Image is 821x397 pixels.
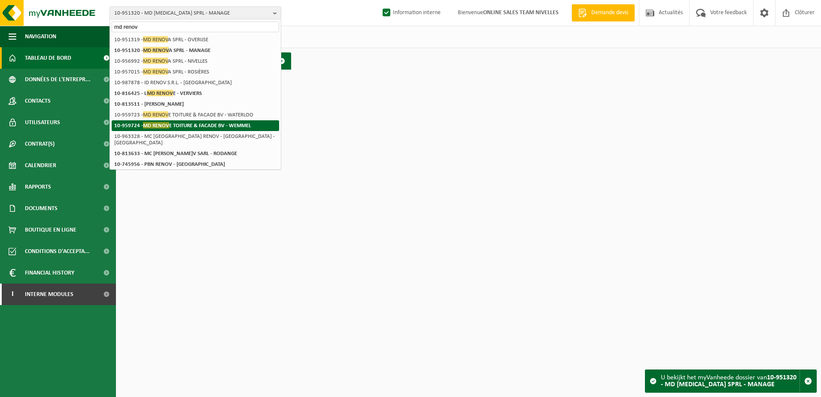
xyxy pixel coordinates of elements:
strong: 10-951320 - A SPRL - MANAGE [114,47,210,53]
strong: 10-959724 - E TOITURE & FACADE BV - WEMMEL [114,122,251,128]
a: Demande devis [572,4,635,21]
li: 10-956992 - A SPRL - NIVELLES [112,56,279,67]
span: MD RENOV [147,90,173,96]
span: Boutique en ligne [25,219,76,241]
span: MD RENOV [143,111,168,118]
li: 10-951319 - A SPRL - OVERIJSE [112,34,279,45]
span: I [9,284,16,305]
li: 10-987878 - ID RENOV S.R.L. - [GEOGRAPHIC_DATA] [112,77,279,88]
li: 10-957015 - A SPRL - ROSIÈRES [112,67,279,77]
span: MD RENOV [143,47,169,53]
span: Rapports [25,176,51,198]
span: MD RENOV [143,122,169,128]
span: Documents [25,198,58,219]
li: 10-959723 - E TOITURE & FACADE BV - WATERLOO [112,110,279,120]
strong: 10-816425 - L E - VERVIERS [114,90,202,96]
strong: ONLINE SALES TEAM NIVELLES [483,9,559,16]
span: Navigation [25,26,56,47]
span: Données de l'entrepr... [25,69,91,90]
label: Information interne [381,6,441,19]
strong: 10-745956 - PBN RENOV - [GEOGRAPHIC_DATA] [114,162,225,167]
strong: 10-813633 - MC [PERSON_NAME]V SARL - RODANGE [114,151,237,156]
span: MD RENOV [143,36,168,43]
span: Conditions d'accepta... [25,241,90,262]
span: Interne modules [25,284,73,305]
span: Tableau de bord [25,47,71,69]
button: 10-951320 - MD [MEDICAL_DATA] SPRL - MANAGE [109,6,281,19]
strong: 10-813511 - [PERSON_NAME] [114,101,184,107]
span: Financial History [25,262,74,284]
span: Contacts [25,90,51,112]
span: Calendrier [25,155,56,176]
div: U bekijkt het myVanheede dossier van [661,370,800,392]
li: 10-963328 - MC [GEOGRAPHIC_DATA] RENOV - [GEOGRAPHIC_DATA] - [GEOGRAPHIC_DATA] [112,131,279,148]
span: MD RENOV [143,68,168,75]
span: MD RENOV [143,58,168,64]
span: 10-951320 - MD [MEDICAL_DATA] SPRL - MANAGE [114,7,270,20]
strong: 10-951320 - MD [MEDICAL_DATA] SPRL - MANAGE [661,374,797,388]
span: Utilisateurs [25,112,60,133]
span: Demande devis [589,9,630,17]
span: Contrat(s) [25,133,55,155]
input: Chercher des succursales liées [112,21,279,32]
